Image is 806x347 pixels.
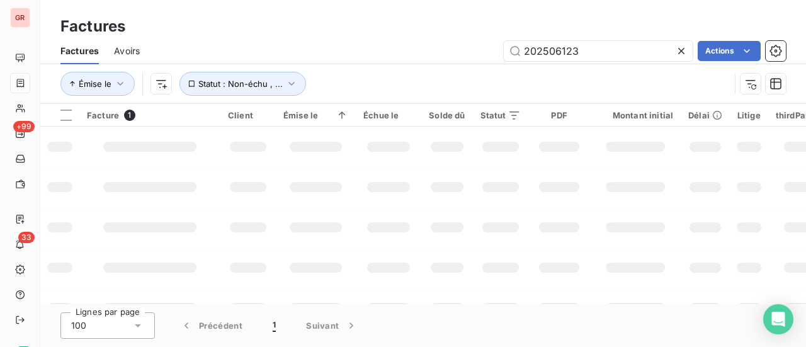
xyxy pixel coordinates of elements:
[198,79,283,89] span: Statut : Non-échu , ...
[688,110,722,120] div: Délai
[60,15,125,38] h3: Factures
[60,45,99,57] span: Factures
[504,41,693,61] input: Rechercher
[165,312,258,339] button: Précédent
[18,232,35,243] span: 33
[737,110,761,120] div: Litige
[124,110,135,121] span: 1
[429,110,465,120] div: Solde dû
[179,72,306,96] button: Statut : Non-échu , ...
[763,304,793,334] div: Open Intercom Messenger
[10,8,30,28] div: GR
[698,41,761,61] button: Actions
[60,72,135,96] button: Émise le
[114,45,140,57] span: Avoirs
[536,110,582,120] div: PDF
[228,110,268,120] div: Client
[598,110,673,120] div: Montant initial
[291,312,373,339] button: Suivant
[363,110,414,120] div: Échue le
[13,121,35,132] span: +99
[480,110,521,120] div: Statut
[87,110,119,120] span: Facture
[79,79,111,89] span: Émise le
[283,110,348,120] div: Émise le
[71,319,86,332] span: 100
[273,319,276,332] span: 1
[258,312,291,339] button: 1
[10,123,30,144] a: +99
